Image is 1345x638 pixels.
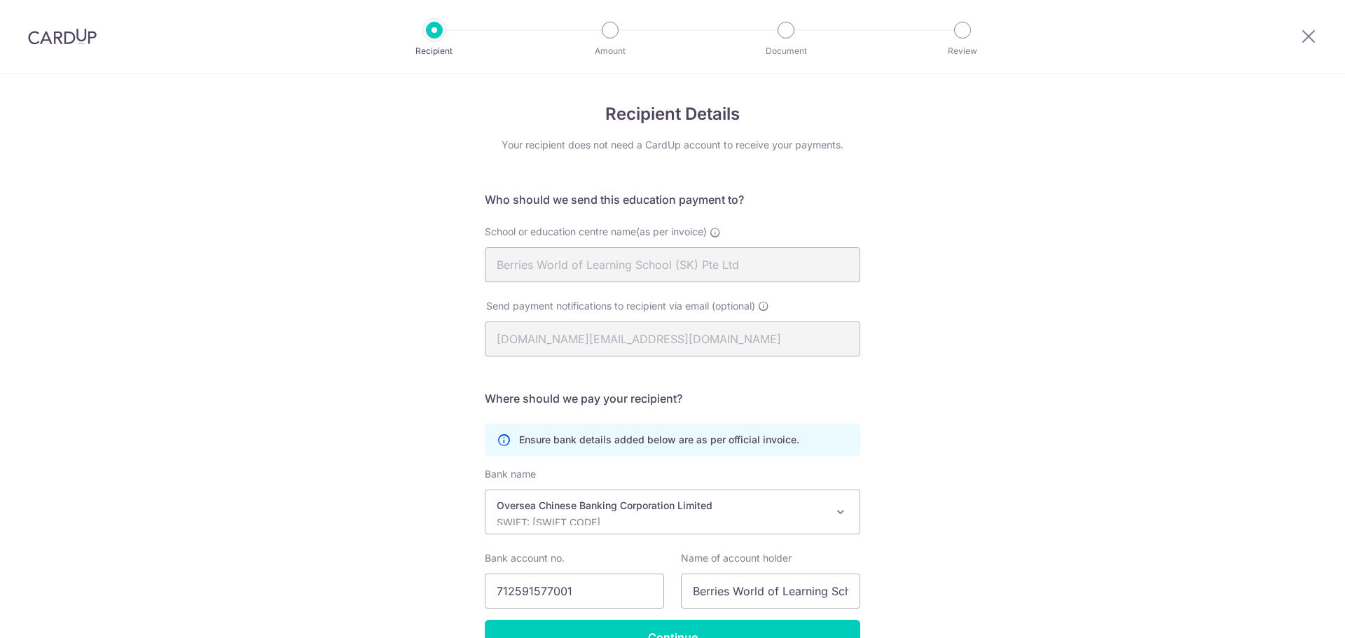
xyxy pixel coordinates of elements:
span: Oversea Chinese Banking Corporation Limited [485,490,860,534]
p: Review [911,44,1014,58]
iframe: Opens a widget where you can find more information [1255,596,1331,631]
label: Bank account no. [485,551,565,565]
h4: Recipient Details [485,102,860,127]
h5: Who should we send this education payment to? [485,191,860,208]
p: Amount [558,44,662,58]
label: Name of account holder [681,551,792,565]
span: School or education centre name(as per invoice) [485,226,707,237]
div: Your recipient does not need a CardUp account to receive your payments. [485,138,860,152]
p: Recipient [382,44,486,58]
p: SWIFT: [SWIFT_CODE] [497,515,826,529]
span: Oversea Chinese Banking Corporation Limited [485,490,860,534]
h5: Where should we pay your recipient? [485,390,860,407]
p: Document [734,44,838,58]
label: Bank name [485,467,536,481]
p: Oversea Chinese Banking Corporation Limited [497,499,826,513]
span: Send payment notifications to recipient via email (optional) [486,299,755,313]
img: CardUp [28,28,97,45]
input: Enter email address [485,321,860,356]
p: Ensure bank details added below are as per official invoice. [519,433,799,447]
